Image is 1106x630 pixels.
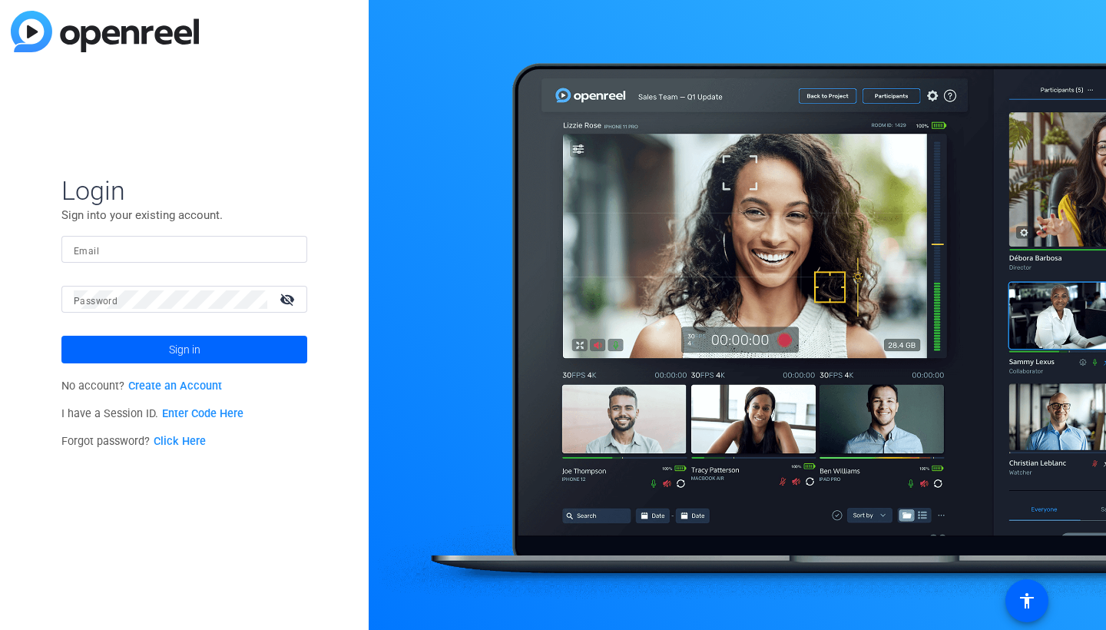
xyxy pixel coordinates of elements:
[169,330,200,369] span: Sign in
[61,407,243,420] span: I have a Session ID.
[128,380,222,393] a: Create an Account
[61,336,307,363] button: Sign in
[61,435,206,448] span: Forgot password?
[162,407,243,420] a: Enter Code Here
[154,435,206,448] a: Click Here
[270,288,307,310] mat-icon: visibility_off
[74,296,118,307] mat-label: Password
[61,174,307,207] span: Login
[74,246,99,257] mat-label: Email
[61,380,222,393] span: No account?
[11,11,199,52] img: blue-gradient.svg
[74,240,295,259] input: Enter Email Address
[1018,592,1036,610] mat-icon: accessibility
[61,207,307,224] p: Sign into your existing account.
